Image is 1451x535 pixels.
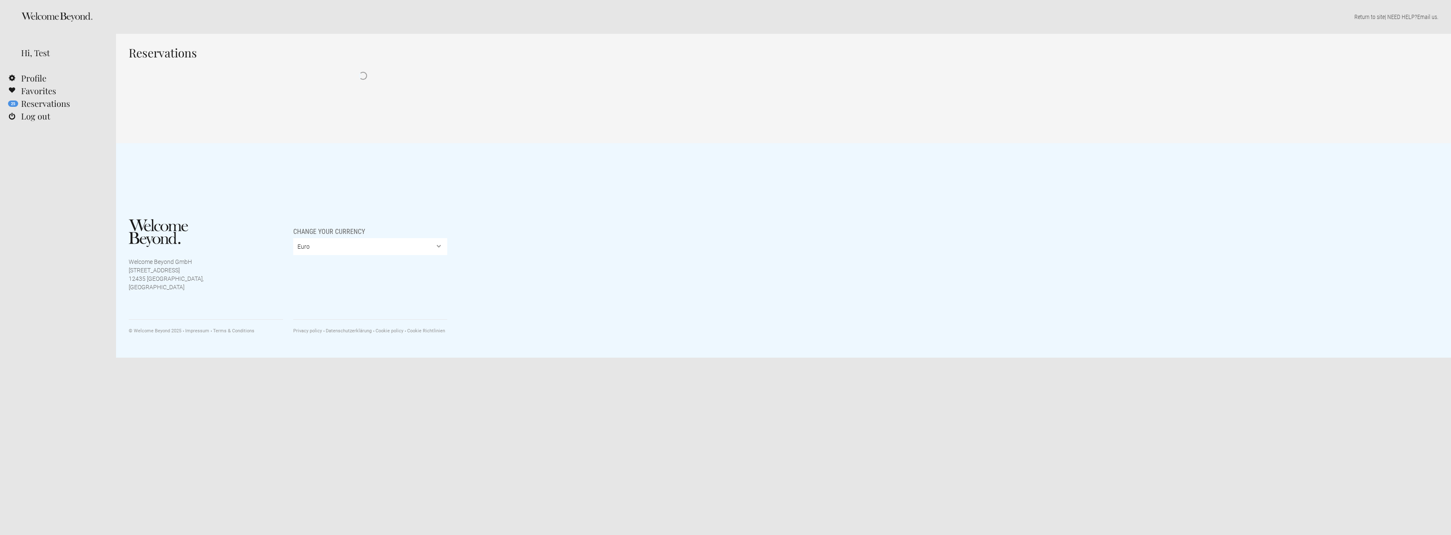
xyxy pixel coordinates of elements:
[21,46,103,59] div: Hi, Test
[183,328,209,334] a: Impressum
[293,219,365,236] span: Change your currency
[373,328,403,334] a: Cookie policy
[323,328,372,334] a: Datenschutzerklärung
[129,46,597,59] h1: Reservations
[405,328,445,334] a: Cookie Richtlinien
[1417,14,1437,20] a: Email us
[293,328,322,334] a: Privacy policy
[293,238,448,255] select: Change your currency
[8,100,18,107] flynt-notification-badge: 25
[211,328,254,334] a: Terms & Conditions
[1354,14,1385,20] a: Return to site
[129,219,188,247] img: Welcome Beyond
[129,258,204,291] p: Welcome Beyond GmbH [STREET_ADDRESS] 12435 [GEOGRAPHIC_DATA], [GEOGRAPHIC_DATA]
[129,13,1438,21] p: | NEED HELP? .
[129,328,181,334] span: © Welcome Beyond 2025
